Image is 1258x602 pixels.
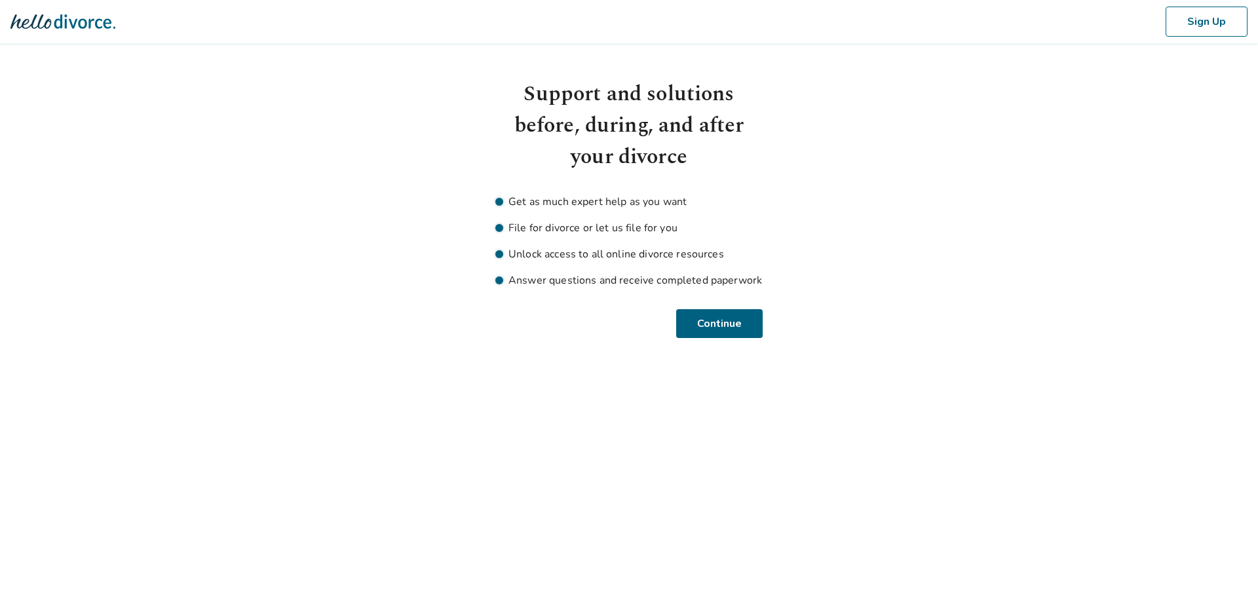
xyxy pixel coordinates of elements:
button: Sign Up [1166,7,1248,37]
li: Unlock access to all online divorce resources [495,246,763,262]
h1: Support and solutions before, during, and after your divorce [495,79,763,173]
li: Answer questions and receive completed paperwork [495,273,763,288]
li: Get as much expert help as you want [495,194,763,210]
img: Hello Divorce Logo [10,9,115,35]
button: Continue [678,309,763,338]
li: File for divorce or let us file for you [495,220,763,236]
